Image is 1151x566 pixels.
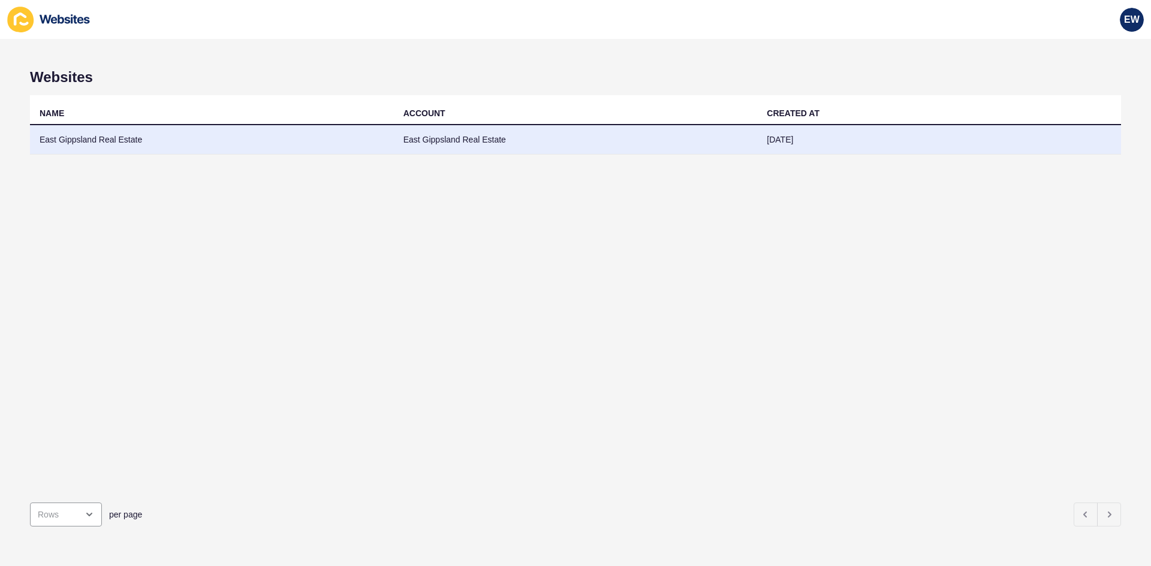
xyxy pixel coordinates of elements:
[40,107,64,119] div: NAME
[30,69,1121,86] h1: Websites
[394,125,758,155] td: East Gippsland Real Estate
[767,107,819,119] div: CREATED AT
[30,125,394,155] td: East Gippsland Real Estate
[403,107,445,119] div: ACCOUNT
[30,503,102,526] div: open menu
[1124,14,1140,26] span: EW
[109,509,142,520] span: per page
[757,125,1121,155] td: [DATE]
